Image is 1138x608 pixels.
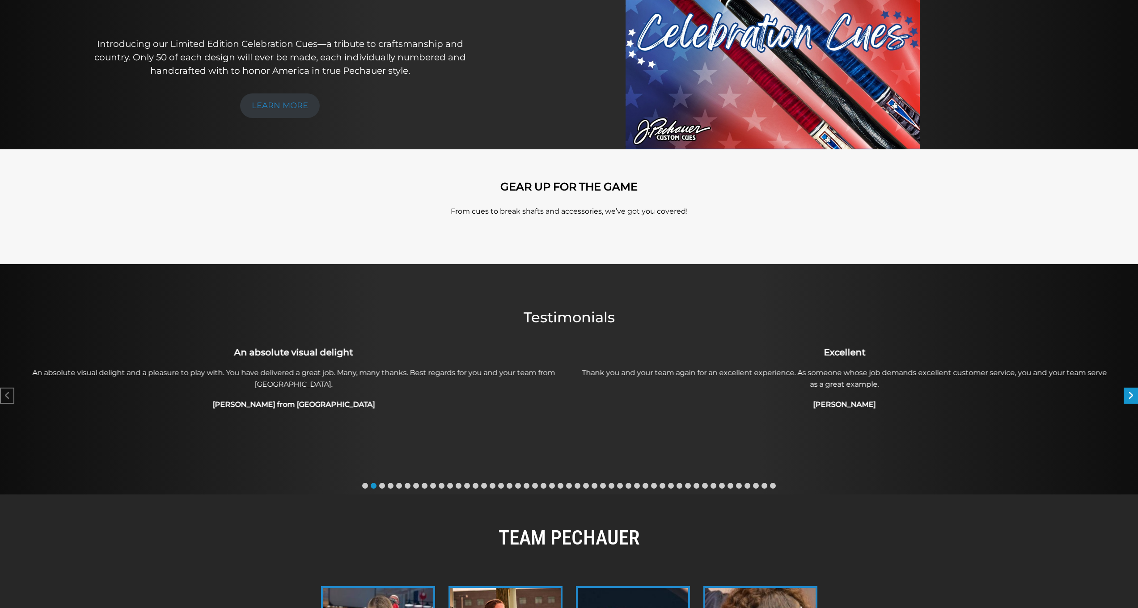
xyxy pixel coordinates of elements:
[23,399,564,410] h4: [PERSON_NAME] from [GEOGRAPHIC_DATA]
[22,345,565,414] div: 2 / 49
[574,399,1116,410] h4: [PERSON_NAME]
[314,206,824,217] p: From cues to break shafts and accessories, we’ve got you covered!
[500,180,638,193] strong: GEAR UP FOR THE GAME
[314,526,824,550] h2: TEAM PECHAUER
[574,367,1116,390] p: Thank you and your team again for an excellent experience. As someone whose job demands excellent...
[574,346,1116,359] h3: Excellent
[23,346,564,359] h3: An absolute visual delight
[240,93,320,118] a: LEARN MORE
[90,37,470,77] p: Introducing our Limited Edition Celebration Cues—a tribute to craftsmanship and country. Only 50 ...
[23,367,564,390] p: An absolute visual delight and a pleasure to play with. You have delivered a great job. Many, man...
[574,345,1116,414] div: 3 / 49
